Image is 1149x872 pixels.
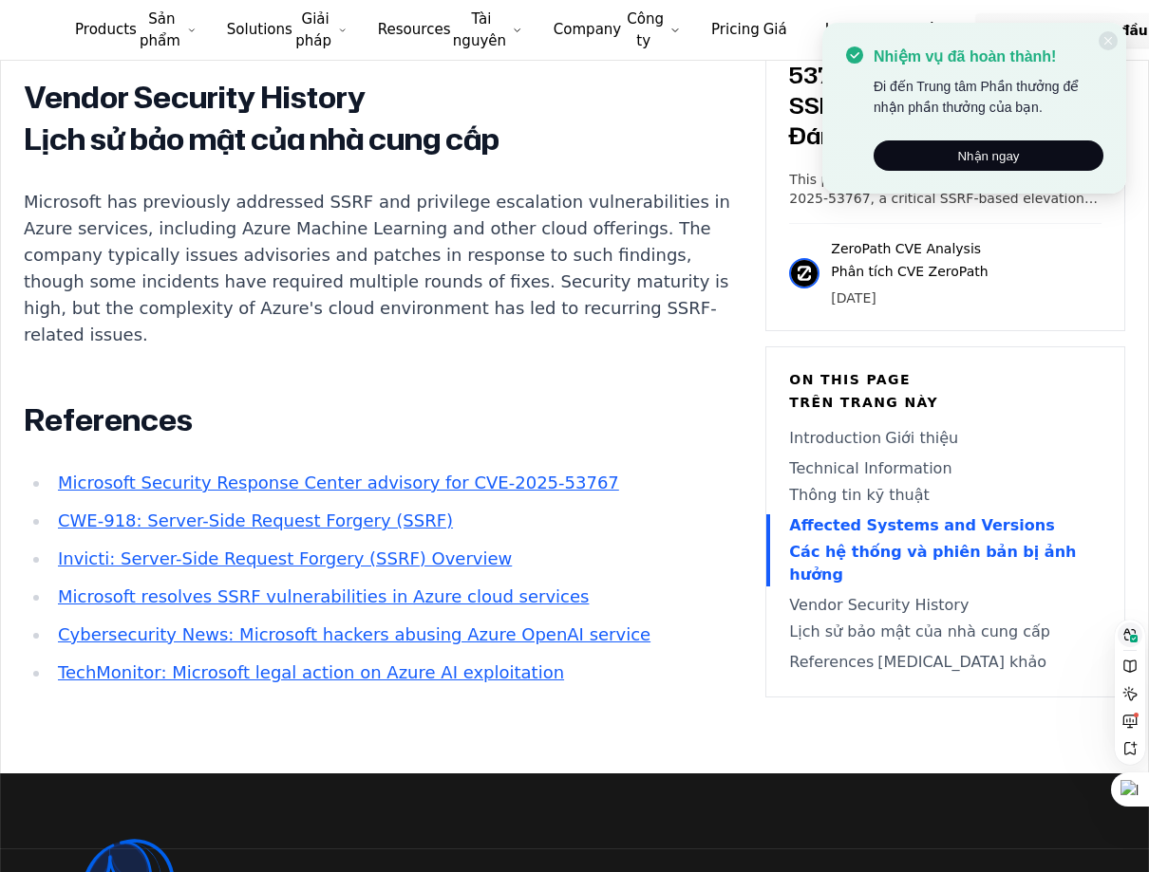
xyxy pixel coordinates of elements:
[789,514,1102,586] a: Affected Systems and VersionsCác hệ thống và phiên bản bị ảnh hưởng
[831,264,988,279] sider-trans-text: Phân tích CVE ZeroPath
[763,21,787,38] sider-trans-text: Giá
[802,13,969,47] a: LoginĐăng nhập
[789,28,1099,152] sider-trans-text: Azure OpenAI CVE-2025-53767 Leo thang đặc quyền SSRF: Tóm tắt ngắn gọn và Đánh giá kỹ thuật
[24,189,730,348] p: Microsoft has previously addressed SSRF and privilege escalation vulnerabilities in Azure service...
[58,548,512,568] a: Invicti: Server-Side Request Forgery (SSRF) Overview
[789,427,1102,450] a: IntroductionGiới thiệu
[58,473,619,492] a: Microsoft Security Response Center advisory for CVE-2025-53767
[1090,23,1148,38] sider-trans-text: Bắt đầu
[140,10,180,49] sider-trans-text: Sản phẩm
[789,622,1050,640] sider-trans-text: Lịch sử bảo mật của nhà cung cấp
[877,653,1046,671] sider-trans-text: [MEDICAL_DATA] khảo
[867,21,946,38] sider-trans-text: Đăng nhập
[58,624,650,644] a: Cybersecurity News: Microsoft hackers abusing Azure OpenAI service
[789,395,938,410] sider-trans-text: Trên trang này
[453,10,506,49] sider-trans-text: Tài nguyên
[58,510,453,530] a: CWE-918: Server-Side Request Forgery (SSRF)
[789,543,1076,584] sider-trans-text: Các hệ thống và phiên bản bị ảnh hưởng
[789,594,1102,643] a: Vendor Security HistoryLịch sử bảo mật của nhà cung cấp
[789,170,1102,208] p: This post provides a brief summary of CVE-2025-53767, a critical SSRF-based elevation of privileg...
[789,486,929,504] sider-trans-text: Thông tin kỹ thuật
[885,429,958,447] sider-trans-text: Giới thiệu
[58,586,589,606] a: Microsoft resolves SSRF vulnerabilities in Azure cloud services
[831,288,988,307] p: [DATE]
[24,401,730,439] h2: References
[295,10,331,49] sider-trans-text: Giải pháp
[789,651,1102,674] a: References[MEDICAL_DATA] khảo
[58,662,564,682] a: TechMonitor: Microsoft legal action on Azure AI exploitation
[24,79,730,158] h2: Vendor Security History
[789,258,819,288] img: ZeroPath CVE Analysis
[831,239,988,288] p: ZeroPath CVE Analysis
[627,10,664,49] sider-trans-text: Công ty
[789,457,1102,507] a: Technical InformationThông tin kỹ thuật
[789,370,1102,412] h6: On this page
[24,119,499,159] sider-trans-text: Lịch sử bảo mật của nhà cung cấp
